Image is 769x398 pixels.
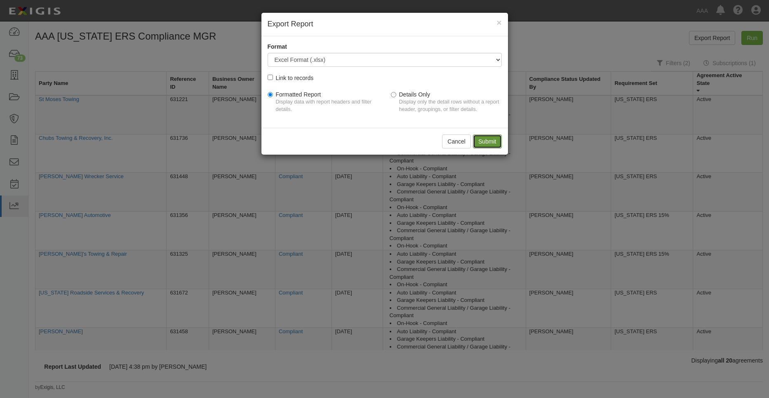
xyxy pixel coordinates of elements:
span: × [496,18,501,27]
button: Cancel [442,134,471,148]
div: Link to records [276,73,314,82]
label: Formatted Report [268,90,379,118]
button: Close [496,18,501,27]
input: Link to records [268,75,273,80]
input: Submit [473,134,502,148]
p: Display only the detail rows without a report header, groupings, or filter details. [399,99,502,113]
input: Details OnlyDisplay only the detail rows without a report header, groupings, or filter details. [391,92,396,97]
label: Details Only [391,90,502,118]
input: Formatted ReportDisplay data with report headers and filter details. [268,92,273,97]
label: Format [268,42,287,51]
p: Display data with report headers and filter details. [276,99,379,113]
h4: Export Report [268,19,502,30]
